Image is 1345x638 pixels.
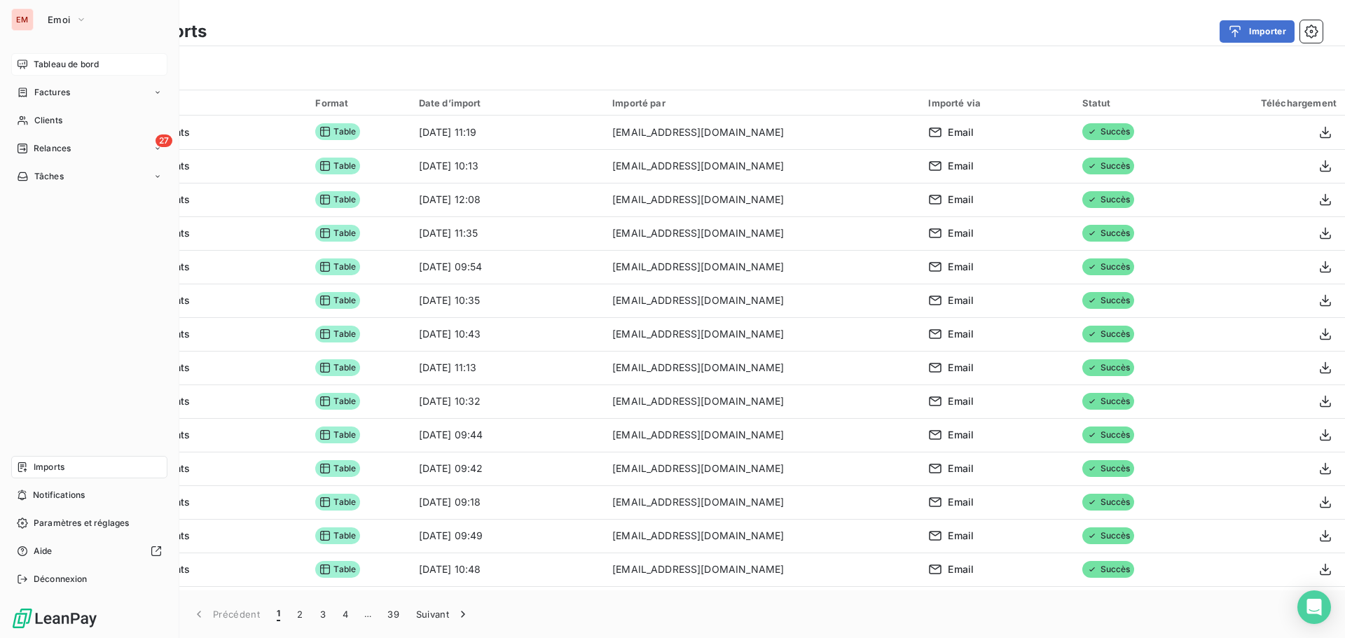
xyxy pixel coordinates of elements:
span: Succès [1082,561,1135,578]
td: [EMAIL_ADDRESS][DOMAIN_NAME] [604,149,920,183]
span: Déconnexion [34,573,88,585]
span: Table [315,460,360,477]
td: [DATE] 10:43 [411,317,604,351]
button: 3 [312,599,334,629]
span: 27 [156,134,172,147]
td: [DATE] 09:18 [411,485,604,519]
div: EM [11,8,34,31]
span: Aide [34,545,53,557]
td: [EMAIL_ADDRESS][DOMAIN_NAME] [604,284,920,317]
td: [DATE] 10:13 [411,149,604,183]
span: Notifications [33,489,85,501]
td: [EMAIL_ADDRESS][DOMAIN_NAME] [604,351,920,384]
span: Succès [1082,225,1135,242]
button: 4 [334,599,357,629]
span: Succès [1082,494,1135,511]
span: Email [948,394,974,408]
span: Email [948,125,974,139]
a: Aide [11,540,167,562]
span: Emoi [48,14,70,25]
span: Succès [1082,427,1135,443]
span: Table [315,393,360,410]
span: Table [315,494,360,511]
span: Relances [34,142,71,155]
td: [DATE] 09:54 [411,250,604,284]
span: Email [948,361,974,375]
button: 39 [379,599,408,629]
span: Table [315,191,360,208]
td: [EMAIL_ADDRESS][DOMAIN_NAME] [604,519,920,553]
span: Succès [1082,460,1135,477]
span: Imports [34,461,64,473]
td: [DATE] 11:35 [411,216,604,250]
span: Tâches [34,170,64,183]
div: Format [315,97,401,109]
td: [EMAIL_ADDRESS][DOMAIN_NAME] [604,553,920,586]
button: Précédent [184,599,268,629]
button: 1 [268,599,289,629]
td: [DATE] 10:32 [411,384,604,418]
span: Email [948,159,974,173]
td: [EMAIL_ADDRESS][DOMAIN_NAME] [604,452,920,485]
td: [EMAIL_ADDRESS][DOMAIN_NAME] [604,116,920,149]
td: [DATE] 10:35 [411,284,604,317]
span: Paramètres et réglages [34,517,129,529]
td: [DATE] 09:44 [411,418,604,452]
span: Succès [1082,326,1135,342]
span: Table [315,158,360,174]
span: Succès [1082,527,1135,544]
td: [EMAIL_ADDRESS][DOMAIN_NAME] [604,485,920,519]
div: Import [67,97,298,109]
span: Factures [34,86,70,99]
td: [EMAIL_ADDRESS][DOMAIN_NAME] [604,250,920,284]
span: Email [948,293,974,307]
div: Importé via [928,97,1065,109]
span: Email [948,495,974,509]
span: Table [315,527,360,544]
td: [DATE] 10:24 [411,586,604,620]
span: Table [315,258,360,275]
td: [DATE] 09:42 [411,452,604,485]
td: [DATE] 11:19 [411,116,604,149]
td: [DATE] 09:49 [411,519,604,553]
span: Email [948,529,974,543]
div: Open Intercom Messenger [1297,590,1331,624]
div: Date d’import [419,97,595,109]
td: [EMAIL_ADDRESS][DOMAIN_NAME] [604,586,920,620]
span: Tableau de bord [34,58,99,71]
span: Succès [1082,123,1135,140]
span: Succès [1082,258,1135,275]
span: Succès [1082,359,1135,376]
td: [EMAIL_ADDRESS][DOMAIN_NAME] [604,384,920,418]
td: [DATE] 12:08 [411,183,604,216]
span: Email [948,260,974,274]
span: 1 [277,607,280,621]
td: [DATE] 10:48 [411,553,604,586]
span: Email [948,462,974,476]
span: Succès [1082,393,1135,410]
span: Succès [1082,292,1135,309]
span: Succès [1082,158,1135,174]
span: Table [315,427,360,443]
td: [EMAIL_ADDRESS][DOMAIN_NAME] [604,216,920,250]
span: Email [948,428,974,442]
img: Logo LeanPay [11,607,98,630]
td: [EMAIL_ADDRESS][DOMAIN_NAME] [604,183,920,216]
span: Table [315,561,360,578]
span: Succès [1082,191,1135,208]
span: Email [948,193,974,207]
button: 2 [289,599,311,629]
div: Téléchargement [1198,97,1337,109]
span: Table [315,123,360,140]
td: [EMAIL_ADDRESS][DOMAIN_NAME] [604,317,920,351]
span: Table [315,292,360,309]
span: Email [948,327,974,341]
span: Table [315,326,360,342]
span: … [357,603,379,625]
button: Importer [1220,20,1295,43]
td: [EMAIL_ADDRESS][DOMAIN_NAME] [604,418,920,452]
span: Email [948,562,974,576]
span: Clients [34,114,62,127]
span: Table [315,359,360,376]
button: Suivant [408,599,478,629]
